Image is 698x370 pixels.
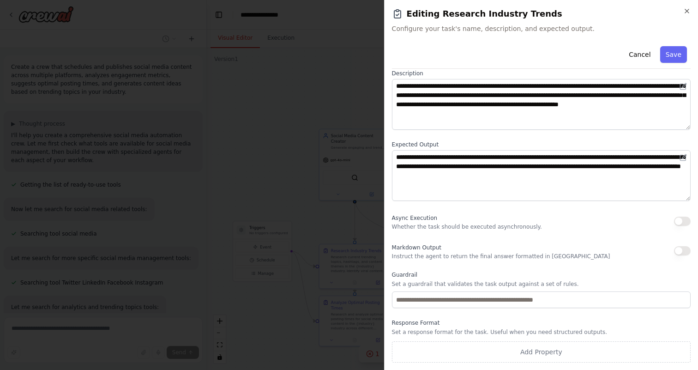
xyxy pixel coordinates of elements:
[392,215,437,221] span: Async Execution
[660,46,687,63] button: Save
[392,328,691,336] p: Set a response format for the task. Useful when you need structured outputs.
[392,253,610,260] p: Instruct the agent to return the final answer formatted in [GEOGRAPHIC_DATA]
[392,141,691,148] label: Expected Output
[392,319,691,327] label: Response Format
[392,280,691,288] p: Set a guardrail that validates the task output against a set of rules.
[678,152,689,163] button: Open in editor
[392,341,691,363] button: Add Property
[392,7,691,20] h2: Editing Research Industry Trends
[392,70,691,77] label: Description
[392,223,542,230] p: Whether the task should be executed asynchronously.
[392,271,691,279] label: Guardrail
[392,24,691,33] span: Configure your task's name, description, and expected output.
[678,81,689,92] button: Open in editor
[623,46,656,63] button: Cancel
[392,244,441,251] span: Markdown Output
